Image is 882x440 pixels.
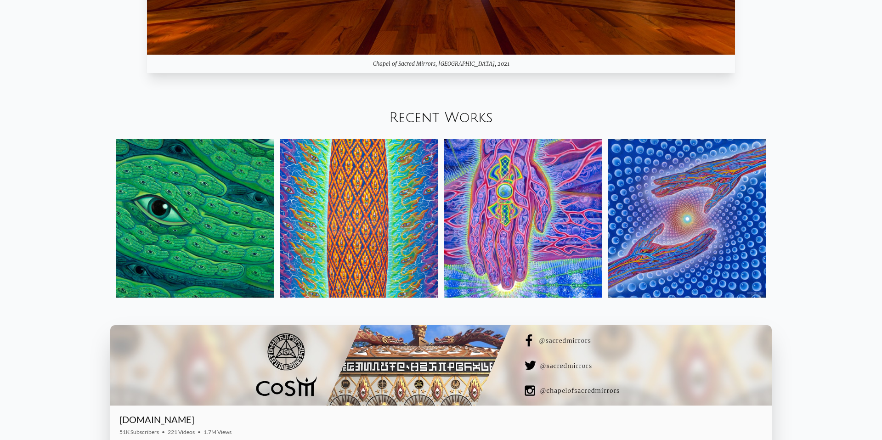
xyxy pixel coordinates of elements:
div: Chapel of Sacred Mirrors, [GEOGRAPHIC_DATA], 2021 [147,55,735,73]
a: [DOMAIN_NAME] [119,414,194,425]
span: • [198,429,201,435]
iframe: Subscribe to CoSM.TV on YouTube [709,417,763,429]
span: 221 Videos [168,429,195,435]
a: Recent Works [389,110,493,125]
span: • [162,429,165,435]
span: 51K Subscribers [119,429,159,435]
span: 1.7M Views [204,429,232,435]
